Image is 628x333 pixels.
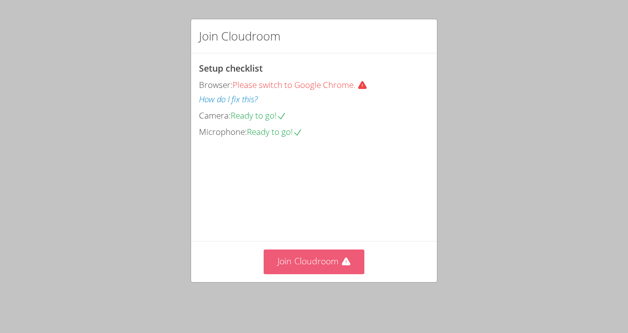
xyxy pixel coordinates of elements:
h2: Join Cloudroom [199,27,280,45]
span: Microphone: [199,126,247,137]
button: Join Cloudroom [264,250,365,274]
span: Browser: [199,79,233,90]
span: Ready to go! [231,110,286,121]
span: Ready to go! [247,126,303,137]
span: Camera: [199,110,231,121]
span: Setup checklist [199,62,263,74]
span: Please switch to Google Chrome. [233,79,371,90]
button: How do I fix this? [199,92,258,107]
